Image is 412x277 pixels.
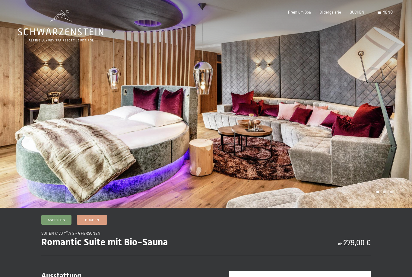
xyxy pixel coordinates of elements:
[350,10,364,14] a: BUCHEN
[288,10,311,14] a: Premium Spa
[77,215,107,224] a: Buchen
[343,238,371,247] b: 279,00 €
[85,217,99,222] span: Buchen
[48,217,65,222] span: Anfragen
[382,10,393,14] span: Menü
[41,231,100,236] span: Suiten // 70 m² // 2 - 4 Personen
[338,241,342,246] span: ab
[42,215,71,224] a: Anfragen
[319,10,341,14] a: Bildergalerie
[41,236,168,248] span: Romantic Suite mit Bio-Sauna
